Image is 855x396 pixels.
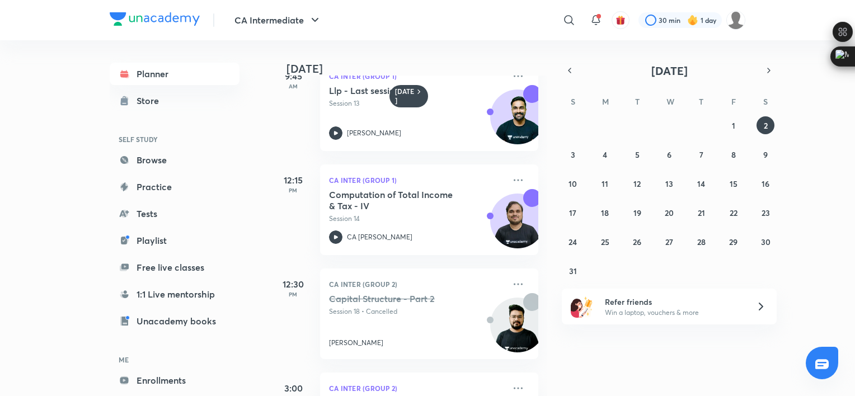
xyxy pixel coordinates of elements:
[271,277,316,291] h5: 12:30
[731,149,736,160] abbr: August 8, 2025
[757,116,774,134] button: August 2, 2025
[762,208,770,218] abbr: August 23, 2025
[110,149,239,171] a: Browse
[110,229,239,252] a: Playlist
[651,63,688,78] span: [DATE]
[596,145,614,163] button: August 4, 2025
[699,149,703,160] abbr: August 7, 2025
[564,175,582,192] button: August 10, 2025
[761,237,771,247] abbr: August 30, 2025
[628,233,646,251] button: August 26, 2025
[110,202,239,225] a: Tests
[602,96,609,107] abbr: Monday
[605,308,743,318] p: Win a laptop, vouchers & more
[271,69,316,83] h5: 9:45
[699,96,703,107] abbr: Thursday
[628,204,646,221] button: August 19, 2025
[633,237,641,247] abbr: August 26, 2025
[571,149,575,160] abbr: August 3, 2025
[697,237,706,247] abbr: August 28, 2025
[110,369,239,392] a: Enrollments
[601,208,609,218] abbr: August 18, 2025
[596,204,614,221] button: August 18, 2025
[757,233,774,251] button: August 30, 2025
[286,62,549,76] h4: [DATE]
[228,9,328,31] button: CA Intermediate
[725,145,743,163] button: August 8, 2025
[491,304,544,357] img: Avatar
[596,175,614,192] button: August 11, 2025
[726,11,745,30] img: Harshit khurana
[137,94,166,107] div: Store
[271,173,316,187] h5: 12:15
[660,175,678,192] button: August 13, 2025
[667,149,671,160] abbr: August 6, 2025
[569,266,577,276] abbr: August 31, 2025
[329,338,383,348] p: [PERSON_NAME]
[110,12,200,29] a: Company Logo
[660,145,678,163] button: August 6, 2025
[329,381,505,395] p: CA Inter (Group 2)
[692,233,710,251] button: August 28, 2025
[347,232,412,242] p: CA [PERSON_NAME]
[628,145,646,163] button: August 5, 2025
[698,208,705,218] abbr: August 21, 2025
[564,233,582,251] button: August 24, 2025
[571,295,593,318] img: referral
[329,85,468,96] h5: Llp - Last session
[564,204,582,221] button: August 17, 2025
[605,296,743,308] h6: Refer friends
[730,208,737,218] abbr: August 22, 2025
[731,96,736,107] abbr: Friday
[395,87,415,105] h6: [DATE]
[725,233,743,251] button: August 29, 2025
[692,145,710,163] button: August 7, 2025
[110,130,239,149] h6: SELF STUDY
[732,120,735,131] abbr: August 1, 2025
[665,237,673,247] abbr: August 27, 2025
[329,173,505,187] p: CA Inter (Group 1)
[616,15,626,25] img: avatar
[110,283,239,305] a: 1:1 Live mentorship
[271,187,316,194] p: PM
[569,178,577,189] abbr: August 10, 2025
[491,200,544,253] img: Avatar
[564,145,582,163] button: August 3, 2025
[491,96,544,149] img: Avatar
[110,350,239,369] h6: ME
[329,189,468,211] h5: Computation of Total Income & Tax - IV
[730,178,737,189] abbr: August 15, 2025
[271,83,316,89] p: AM
[635,149,640,160] abbr: August 5, 2025
[110,89,239,112] a: Store
[603,149,607,160] abbr: August 4, 2025
[271,381,316,395] h5: 3:00
[347,128,401,138] p: [PERSON_NAME]
[110,310,239,332] a: Unacademy books
[697,178,705,189] abbr: August 14, 2025
[329,98,505,109] p: Session 13
[725,204,743,221] button: August 22, 2025
[729,237,737,247] abbr: August 29, 2025
[633,178,641,189] abbr: August 12, 2025
[660,233,678,251] button: August 27, 2025
[757,175,774,192] button: August 16, 2025
[271,291,316,298] p: PM
[665,178,673,189] abbr: August 13, 2025
[601,237,609,247] abbr: August 25, 2025
[635,96,640,107] abbr: Tuesday
[577,63,761,78] button: [DATE]
[329,69,505,83] p: CA Inter (Group 1)
[329,214,505,224] p: Session 14
[329,307,505,317] p: Session 18 • Cancelled
[564,262,582,280] button: August 31, 2025
[660,204,678,221] button: August 20, 2025
[596,233,614,251] button: August 25, 2025
[569,208,576,218] abbr: August 17, 2025
[763,149,768,160] abbr: August 9, 2025
[569,237,577,247] abbr: August 24, 2025
[329,293,468,304] h5: Capital Structure - Part 2
[665,208,674,218] abbr: August 20, 2025
[666,96,674,107] abbr: Wednesday
[571,96,575,107] abbr: Sunday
